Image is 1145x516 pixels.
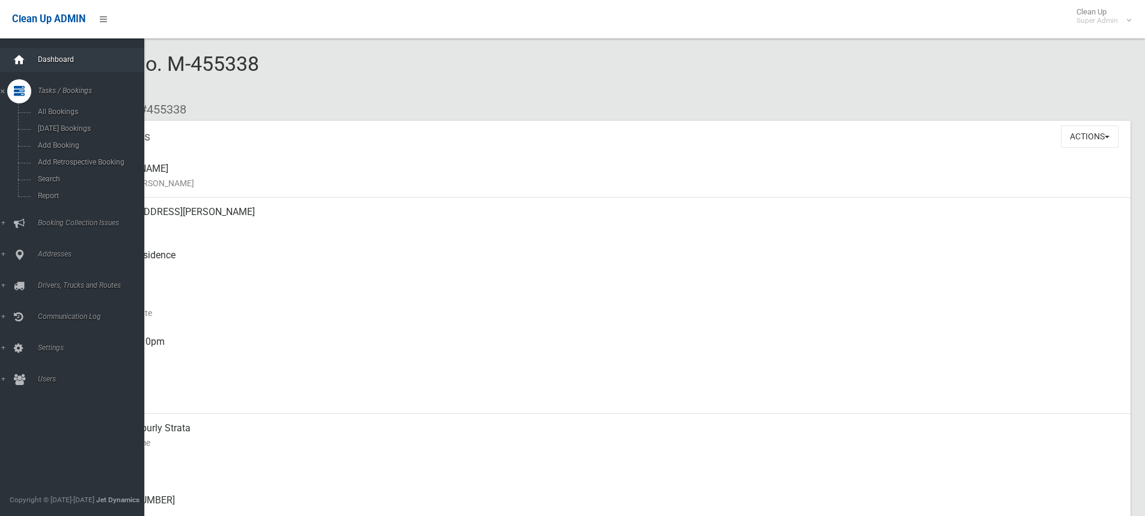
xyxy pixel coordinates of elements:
span: All Bookings [34,108,143,116]
small: Contact Name [96,436,1121,450]
span: Users [34,375,153,383]
div: Front of Residence [96,241,1121,284]
div: [DATE] 12:10pm [96,327,1121,371]
span: Clean Up ADMIN [12,13,85,25]
div: [STREET_ADDRESS][PERSON_NAME] [96,198,1121,241]
span: Search [34,175,143,183]
small: Address [96,219,1121,234]
span: Add Retrospective Booking [34,158,143,166]
div: [PERSON_NAME] [96,154,1121,198]
small: Collected At [96,349,1121,363]
div: Lei Neighbourly Strata [96,414,1121,457]
small: Mobile [96,464,1121,479]
span: Dashboard [34,55,153,64]
span: Add Booking [34,141,143,150]
span: Addresses [34,250,153,258]
span: Report [34,192,143,200]
div: [DATE] [96,284,1121,327]
span: Settings [34,344,153,352]
div: [DATE] [96,371,1121,414]
small: Zone [96,392,1121,407]
small: Pickup Point [96,263,1121,277]
span: Drivers, Trucks and Routes [34,281,153,290]
span: [DATE] Bookings [34,124,143,133]
span: Tasks / Bookings [34,87,153,95]
li: #455338 [131,99,186,121]
span: Communication Log [34,312,153,321]
span: Copyright © [DATE]-[DATE] [10,496,94,504]
small: Name of [PERSON_NAME] [96,176,1121,190]
small: Collection Date [96,306,1121,320]
small: Super Admin [1076,16,1118,25]
span: Booking No. M-455338 [53,52,259,99]
span: Booking Collection Issues [34,219,153,227]
button: Actions [1061,126,1119,148]
strong: Jet Dynamics [96,496,139,504]
span: Clean Up [1070,7,1130,25]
